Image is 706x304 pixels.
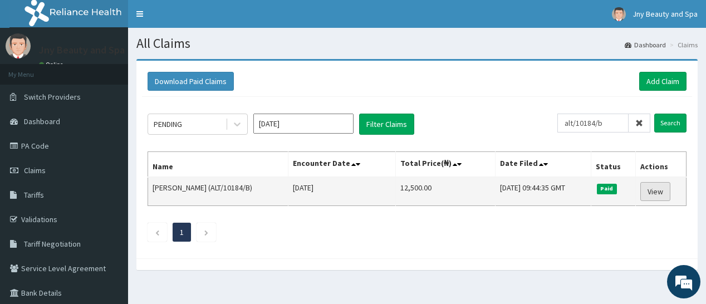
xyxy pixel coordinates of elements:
th: Name [148,152,288,178]
td: [PERSON_NAME] (ALT/10184/B) [148,177,288,206]
span: Switch Providers [24,92,81,102]
th: Actions [635,152,686,178]
a: Next page [204,227,209,237]
th: Date Filed [495,152,591,178]
div: PENDING [154,119,182,130]
input: Search by HMO ID [557,114,629,133]
button: Filter Claims [359,114,414,135]
td: [DATE] 09:44:35 GMT [495,177,591,206]
span: Jny Beauty and Spa [633,9,698,19]
img: d_794563401_company_1708531726252_794563401 [21,56,45,84]
a: Add Claim [639,72,687,91]
button: Download Paid Claims [148,72,234,91]
textarea: Type your message and hit 'Enter' [6,193,212,232]
span: Paid [597,184,617,194]
span: Dashboard [24,116,60,126]
span: We're online! [65,85,154,197]
a: Page 1 is your current page [180,227,184,237]
img: User Image [6,33,31,58]
th: Status [591,152,635,178]
span: Tariffs [24,190,44,200]
th: Encounter Date [288,152,396,178]
span: Claims [24,165,46,175]
input: Search [654,114,687,133]
li: Claims [667,40,698,50]
h1: All Claims [136,36,698,51]
img: User Image [612,7,626,21]
a: Online [39,61,66,68]
div: Chat with us now [58,62,187,77]
td: 12,500.00 [395,177,495,206]
a: View [640,182,670,201]
th: Total Price(₦) [395,152,495,178]
td: [DATE] [288,177,396,206]
p: Jny Beauty and Spa [39,45,125,55]
input: Select Month and Year [253,114,354,134]
a: Dashboard [625,40,666,50]
span: Tariff Negotiation [24,239,81,249]
a: Previous page [155,227,160,237]
div: Minimize live chat window [183,6,209,32]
